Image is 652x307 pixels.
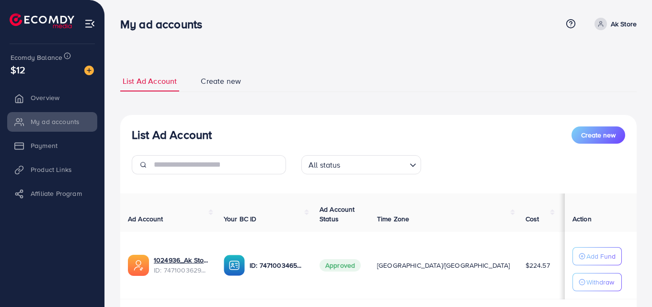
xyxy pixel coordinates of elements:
span: $224.57 [526,261,550,270]
span: Ecomdy Balance [11,53,62,62]
div: Search for option [301,155,421,174]
img: logo [10,13,74,28]
img: ic-ads-acc.e4c84228.svg [128,255,149,276]
span: Ad Account [128,214,163,224]
a: Ak Store [591,18,637,30]
span: Create new [581,130,616,140]
span: Action [572,214,592,224]
span: Approved [320,259,361,272]
button: Add Fund [572,247,622,265]
p: Ak Store [611,18,637,30]
span: List Ad Account [123,76,177,87]
a: 1024936_Ak Store_1739478585720 [154,255,208,265]
span: Cost [526,214,539,224]
h3: My ad accounts [120,17,210,31]
span: All status [307,158,343,172]
span: Your BC ID [224,214,257,224]
img: menu [84,18,95,29]
span: $12 [11,63,25,77]
p: ID: 7471003465985064977 [250,260,304,271]
img: image [84,66,94,75]
button: Create new [572,126,625,144]
span: Ad Account Status [320,205,355,224]
img: ic-ba-acc.ded83a64.svg [224,255,245,276]
span: Create new [201,76,241,87]
p: Withdraw [586,276,614,288]
span: [GEOGRAPHIC_DATA]/[GEOGRAPHIC_DATA] [377,261,510,270]
p: Add Fund [586,250,616,262]
span: ID: 7471003629970210817 [154,265,208,275]
input: Search for option [343,156,406,172]
div: <span class='underline'>1024936_Ak Store_1739478585720</span></br>7471003629970210817 [154,255,208,275]
h3: List Ad Account [132,128,212,142]
button: Withdraw [572,273,622,291]
span: Time Zone [377,214,409,224]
